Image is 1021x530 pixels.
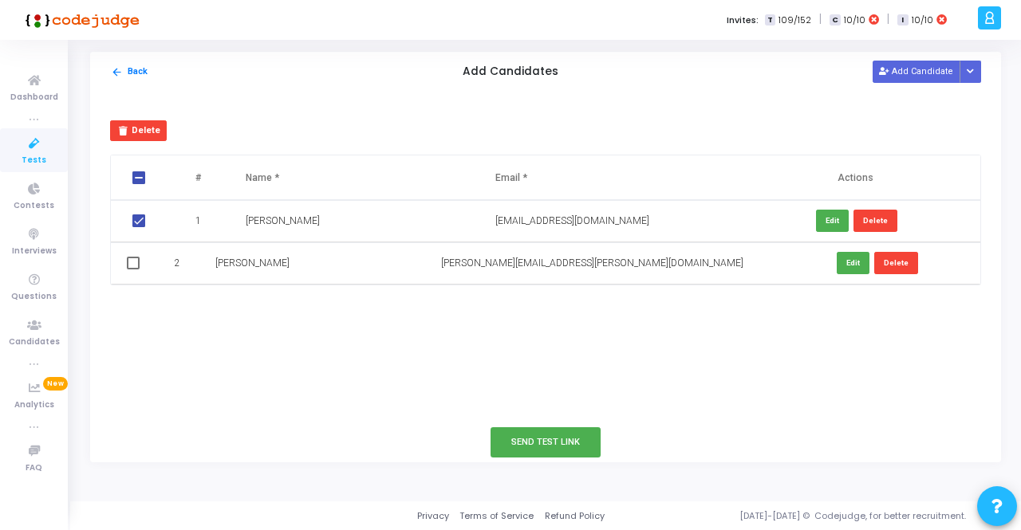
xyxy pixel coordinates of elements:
[170,155,229,200] th: #
[844,14,865,27] span: 10/10
[887,11,889,28] span: |
[14,199,54,213] span: Contests
[727,14,759,27] label: Invites:
[779,14,811,27] span: 109/152
[873,61,960,82] button: Add Candidate
[9,336,60,349] span: Candidates
[819,11,822,28] span: |
[12,245,57,258] span: Interviews
[441,257,743,269] span: [PERSON_NAME][EMAIL_ADDRESS][PERSON_NAME][DOMAIN_NAME]
[20,4,140,36] img: logo
[175,256,180,270] span: 2
[22,154,46,167] span: Tests
[417,509,449,523] a: Privacy
[491,427,601,457] button: Send Test Link
[960,61,982,82] div: Button group with nested dropdown
[545,509,605,523] a: Refund Policy
[195,214,201,228] span: 1
[110,65,148,80] button: Back
[10,91,58,104] span: Dashboard
[874,252,918,273] button: Delete
[912,14,933,27] span: 10/10
[230,155,480,200] th: Name *
[110,120,167,141] button: Delete
[111,66,123,78] mat-icon: arrow_back
[479,155,730,200] th: Email *
[14,398,54,412] span: Analytics
[765,14,775,26] span: T
[495,215,649,226] span: [EMAIL_ADDRESS][DOMAIN_NAME]
[246,215,320,226] span: [PERSON_NAME]
[897,14,908,26] span: I
[730,155,980,200] th: Actions
[43,377,68,391] span: New
[26,461,42,475] span: FAQ
[11,290,57,304] span: Questions
[463,65,558,79] h5: Add Candidates
[816,210,849,231] button: Edit
[605,509,1001,523] div: [DATE]-[DATE] © Codejudge, for better recruitment.
[830,14,840,26] span: C
[853,210,897,231] button: Delete
[837,252,869,273] button: Edit
[215,257,290,269] span: [PERSON_NAME]
[459,509,534,523] a: Terms of Service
